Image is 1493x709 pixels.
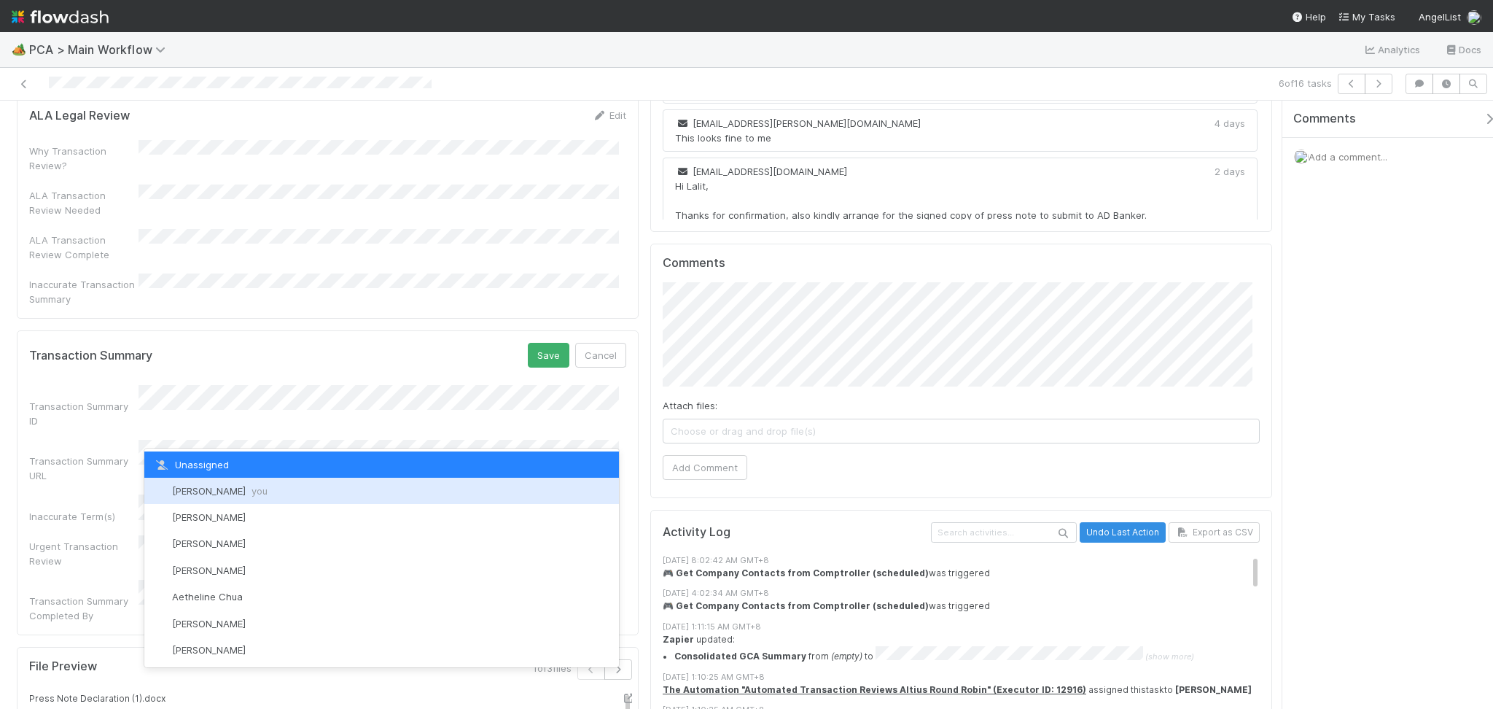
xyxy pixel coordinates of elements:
a: Edit [592,109,626,121]
strong: Consolidated GCA Summary [674,651,806,662]
div: [DATE] 1:11:15 AM GMT+8 [663,621,1275,633]
small: Press Note Declaration (1).docx [29,693,165,704]
a: Analytics [1363,41,1421,58]
a: My Tasks [1338,9,1395,24]
span: [EMAIL_ADDRESS][DOMAIN_NAME] [675,166,847,177]
img: avatar_55c8bf04-bdf8-4706-8388-4c62d4787457.png [153,563,168,578]
strong: 🎮 Get Company Contacts from Comptroller (scheduled) [663,567,929,578]
strong: 🎮 Get Company Contacts from Comptroller (scheduled) [663,600,929,611]
h5: Comments [663,256,1260,271]
h5: Activity Log [663,525,928,540]
button: Cancel [575,343,626,368]
div: Transaction Summary URL [29,454,139,483]
input: Search activities... [931,522,1077,542]
div: ALA Transaction Review Complete [29,233,139,262]
em: (empty) [831,651,862,662]
span: 🏕️ [12,43,26,55]
img: logo-inverted-e16ddd16eac7371096b0.svg [12,4,109,29]
div: ALA Transaction Review Needed [29,188,139,217]
img: avatar_adb74e0e-9f86-401c-adfc-275927e58b0b.png [153,616,168,631]
span: [PERSON_NAME] [172,644,246,656]
span: (show more) [1145,652,1194,662]
span: Comments [1293,112,1356,126]
span: Unassigned [153,459,229,470]
div: [DATE] 4:02:34 AM GMT+8 [663,587,1275,600]
span: [PERSON_NAME] [172,485,268,497]
div: Why Transaction Review? [29,144,139,173]
h5: ALA Legal Review [29,109,130,123]
a: The Automation "Automated Transaction Reviews Altius Round Robin" (Executor ID: 12916) [663,684,1086,695]
img: avatar_df83acd9-d480-4d6e-a150-67f005a3ea0d.png [153,643,168,658]
div: was triggered [663,567,1275,580]
div: was triggered [663,600,1275,613]
strong: Zapier [663,634,694,645]
img: avatar_1d14498f-6309-4f08-8780-588779e5ce37.png [153,537,168,551]
span: PCA > Main Workflow [29,42,173,57]
span: [PERSON_NAME] [172,511,246,523]
button: Undo Last Action [1080,522,1166,543]
span: My Tasks [1338,11,1395,23]
img: avatar_55a2f090-1307-4765-93b4-f04da16234ba.png [153,510,168,524]
img: avatar_103f69d0-f655-4f4f-bc28-f3abe7034599.png [153,590,168,605]
div: [DATE] 1:10:25 AM GMT+8 [663,671,1275,683]
span: Aetheline Chua [172,591,243,603]
span: AngelList [1419,11,1461,23]
div: Hi Lalit, Thanks for confirmation, also kindly arrange for the signed copy of press note to submi... [675,179,1147,295]
div: Transaction Summary Completed By [29,594,139,623]
span: 6 of 16 tasks [1279,76,1332,90]
span: 1 of 3 files [533,661,572,675]
span: [PERSON_NAME] [172,565,246,576]
div: Help [1291,9,1326,24]
div: Urgent Transaction Review [29,539,139,568]
button: Add Comment [663,455,747,480]
div: Transaction Summary ID [29,399,139,428]
h5: Transaction Summary [29,349,152,363]
span: [PERSON_NAME] [172,538,246,549]
button: Export as CSV [1169,522,1260,543]
span: [EMAIL_ADDRESS][PERSON_NAME][DOMAIN_NAME] [675,117,921,129]
span: you [252,485,268,497]
label: Attach files: [663,398,717,413]
span: Choose or drag and drop file(s) [663,419,1259,443]
a: Docs [1444,41,1481,58]
span: Add a comment... [1309,151,1387,163]
div: [DATE] 8:02:42 AM GMT+8 [663,554,1275,567]
button: Save [528,343,569,368]
img: avatar_d8fc9ee4-bd1b-4062-a2a8-84feb2d97839.png [153,484,168,498]
div: 2 days [1215,164,1245,179]
div: This looks fine to me [675,131,921,145]
img: avatar_d8fc9ee4-bd1b-4062-a2a8-84feb2d97839.png [1467,10,1481,25]
img: avatar_d8fc9ee4-bd1b-4062-a2a8-84feb2d97839.png [1294,150,1309,164]
span: [PERSON_NAME] [172,618,246,629]
div: assigned this task to [663,683,1275,697]
div: 4 days [1215,116,1245,131]
strong: [PERSON_NAME] [1175,684,1252,695]
h5: File Preview [29,659,97,674]
div: updated: [663,633,1275,664]
div: Inaccurate Term(s) [29,509,139,524]
summary: Consolidated GCA Summary from (empty) to (show more) [674,646,1275,664]
div: Inaccurate Transaction Summary [29,277,139,306]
